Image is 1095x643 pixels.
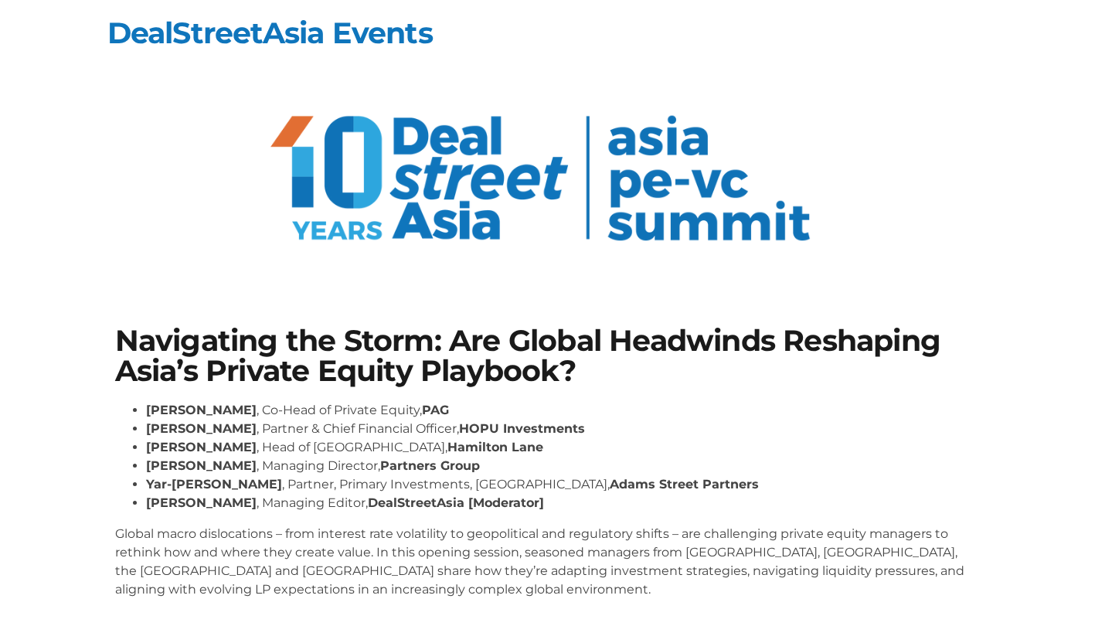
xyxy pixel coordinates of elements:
[368,495,544,510] strong: DealStreetAsia [Moderator]
[459,421,585,436] strong: HOPU Investments
[146,495,257,510] strong: [PERSON_NAME]
[115,326,981,386] h1: Navigating the Storm: Are Global Headwinds Reshaping Asia’s Private Equity Playbook?
[146,477,282,492] strong: Yar-[PERSON_NAME]
[447,440,543,454] strong: Hamilton Lane
[146,420,981,438] li: , Partner & Chief Financial Officer,
[146,403,257,417] strong: [PERSON_NAME]
[146,458,257,473] strong: [PERSON_NAME]
[146,401,981,420] li: , Co-Head of Private Equity,
[107,15,433,51] a: DealStreetAsia Events
[146,438,981,457] li: , Head of [GEOGRAPHIC_DATA],
[610,477,759,492] strong: Adams Street Partners
[146,475,981,494] li: , Partner, Primary Investments, [GEOGRAPHIC_DATA],
[115,525,981,599] p: Global macro dislocations – from interest rate volatility to geopolitical and regulatory shifts –...
[146,421,257,436] strong: [PERSON_NAME]
[422,403,449,417] strong: PAG
[146,457,981,475] li: , Managing Director,
[146,440,257,454] strong: [PERSON_NAME]
[146,494,981,512] li: , Managing Editor,
[380,458,480,473] strong: Partners Group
